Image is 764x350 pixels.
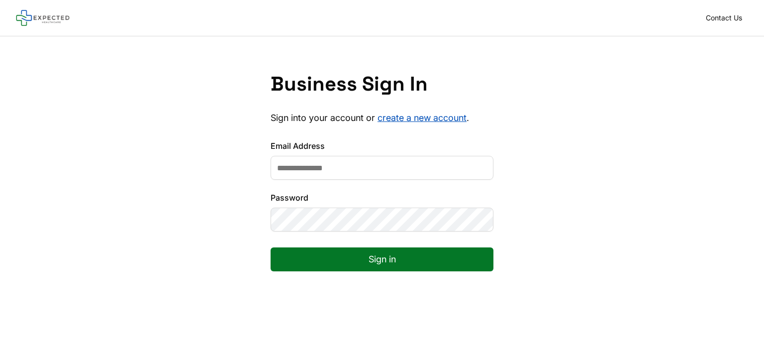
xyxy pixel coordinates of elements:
[271,112,493,124] p: Sign into your account or .
[271,192,493,204] label: Password
[271,72,493,96] h1: Business Sign In
[271,140,493,152] label: Email Address
[271,247,493,271] button: Sign in
[700,11,748,25] a: Contact Us
[378,113,467,123] a: create a new account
